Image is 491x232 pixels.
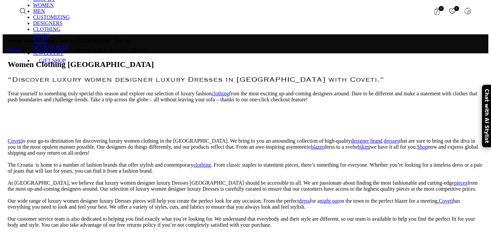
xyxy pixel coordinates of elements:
[33,26,60,32] a: CLOTHING
[358,144,370,150] a: bikini
[8,60,483,69] h1: Women Clothing [GEOGRAPHIC_DATA]
[8,91,483,109] p: Treat yourself to something truly special this season and explore our selection of luxury fashion...
[8,138,22,144] a: Coveti
[33,2,54,8] a: WOMEN
[39,58,66,63] span: GIFT SHOP
[384,138,399,144] a: dresses
[33,14,70,20] a: CUSTOMIZING
[439,6,444,11] span: 0
[234,3,257,19] img: Coveti
[193,162,211,168] a: clothing
[33,56,39,62] img: GiftBag
[446,4,459,18] a: 0
[33,20,62,26] a: DESIGNERS
[212,91,229,96] a: clothing
[439,198,453,204] a: Coveti
[299,198,310,204] a: dress
[446,4,459,18] div: My Wishlist
[16,4,30,18] a: Search
[33,8,45,14] a: MEN
[33,32,50,38] a: SHOES
[430,4,444,18] a: 0
[234,15,257,20] a: Site logo
[8,47,483,53] div: »
[351,138,382,144] a: designer brand
[33,50,64,56] a: JEWELLERY
[417,144,428,150] a: Shop
[320,198,339,204] a: night out
[33,58,66,63] a: GIFT SHOP
[8,47,21,53] a: Home
[8,38,483,44] h1: women designer luxury Dresses [GEOGRAPHIC_DATA]
[8,76,483,84] h2: “Discover luxury women designer luxury Dresses in [GEOGRAPHIC_DATA] with Coveti.”
[33,38,47,44] a: BAGS
[33,44,69,50] a: ACCESSORIES
[454,6,459,11] span: 0
[454,180,467,186] a: pieces
[311,144,324,150] a: blazer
